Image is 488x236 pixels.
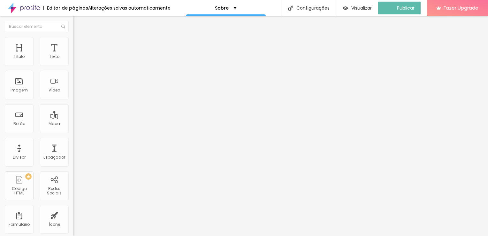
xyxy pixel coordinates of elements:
[49,122,60,126] div: Mapa
[49,54,59,59] div: Texto
[397,5,415,11] span: Publicar
[42,186,67,196] div: Redes Sociais
[88,6,171,10] div: Alterações salvas automaticamente
[9,222,30,227] div: Formulário
[6,186,32,196] div: Código HTML
[43,155,65,160] div: Espaçador
[288,5,293,11] img: Icone
[14,54,25,59] div: Título
[73,16,488,236] iframe: Editor
[49,88,60,92] div: Vídeo
[444,5,478,11] span: Fazer Upgrade
[215,6,229,10] p: Sobre
[336,2,378,14] button: Visualizar
[11,88,28,92] div: Imagem
[343,5,348,11] img: view-1.svg
[49,222,60,227] div: Ícone
[61,25,65,28] img: Icone
[13,122,25,126] div: Botão
[13,155,26,160] div: Divisor
[351,5,372,11] span: Visualizar
[378,2,421,14] button: Publicar
[43,6,88,10] div: Editor de páginas
[5,21,69,32] input: Buscar elemento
